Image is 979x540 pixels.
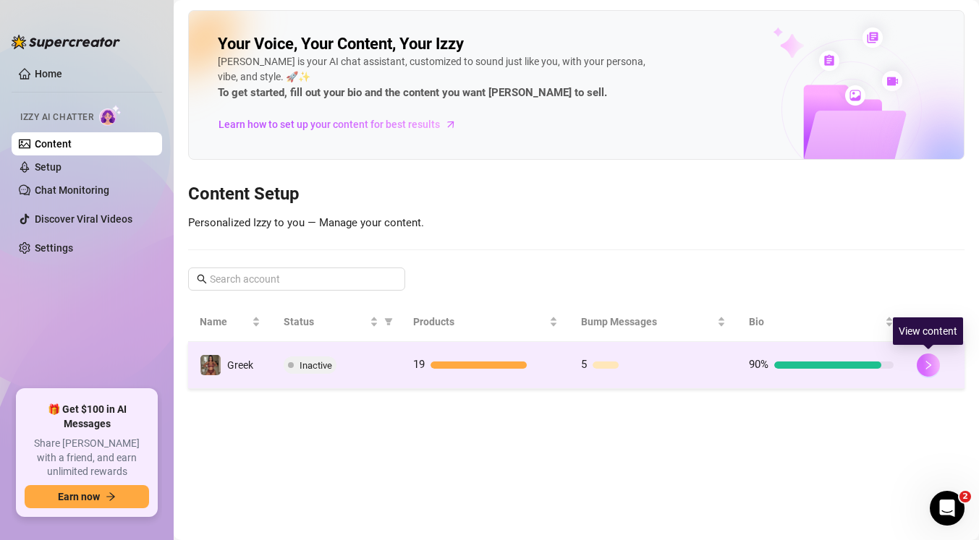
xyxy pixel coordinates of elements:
span: Products [413,314,546,330]
a: Learn how to set up your content for best results [218,113,467,136]
span: filter [381,311,396,333]
a: Settings [35,242,73,254]
span: 5 [581,358,587,371]
div: View content [893,317,963,345]
strong: To get started, fill out your bio and the content you want [PERSON_NAME] to sell. [218,86,607,99]
span: Earn now [58,491,100,502]
span: Status [284,314,367,330]
th: Status [272,302,402,342]
a: Chat Monitoring [35,184,109,196]
span: Izzy AI Chatter [20,111,93,124]
div: [PERSON_NAME] is your AI chat assistant, customized to sound just like you, with your persona, vi... [218,54,652,102]
span: Share [PERSON_NAME] with a friend, and earn unlimited rewards [25,437,149,479]
span: Bio [749,314,882,330]
th: Products [402,302,569,342]
img: AI Chatter [99,105,122,126]
span: 19 [413,358,425,371]
span: Learn how to set up your content for best results [219,116,440,132]
th: Bio [737,302,905,342]
a: Discover Viral Videos [35,213,132,225]
th: Bump Messages [569,302,737,342]
span: 2 [959,491,971,502]
span: search [197,274,207,284]
span: arrow-right [106,492,116,502]
span: Bump Messages [581,314,714,330]
h3: Content Setup [188,183,965,206]
iframe: Intercom live chat [930,491,965,526]
span: Inactive [300,360,332,371]
span: Personalized Izzy to you — Manage your content. [188,216,424,229]
a: Content [35,138,72,150]
img: Greek [200,355,221,375]
span: right [923,360,933,370]
img: ai-chatter-content-library-cLFOSyPT.png [739,12,964,159]
a: Setup [35,161,62,173]
input: Search account [210,271,385,287]
h2: Your Voice, Your Content, Your Izzy [218,34,464,54]
span: 🎁 Get $100 in AI Messages [25,403,149,431]
button: Earn nowarrow-right [25,485,149,508]
button: right [917,353,940,377]
img: logo-BBDzfeDw.svg [12,35,120,49]
span: 90% [749,358,768,371]
a: Home [35,68,62,80]
th: Name [188,302,272,342]
span: filter [384,317,393,326]
span: arrow-right [444,117,458,132]
span: Name [200,314,249,330]
span: Greek [227,359,253,371]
